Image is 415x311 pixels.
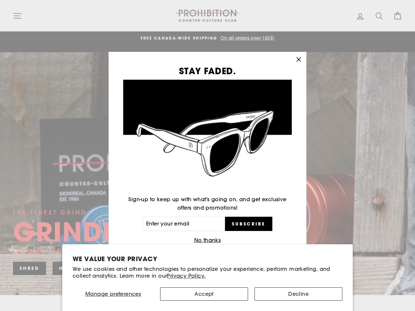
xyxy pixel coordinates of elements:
[232,221,266,227] span: Subscribe
[192,236,223,245] button: No thanks
[123,195,292,212] p: Sign-up to keep up with what's going on, and get exclusive offers and promotions!
[160,287,248,301] button: Accept
[73,255,342,263] h2: We value your privacy
[85,291,141,297] span: Manage preferences
[255,287,342,301] button: Decline
[167,272,206,279] a: Privacy Policy.
[123,66,292,75] h3: STAY FADED.
[143,217,225,231] input: Enter your email
[225,217,272,231] button: Subscribe
[73,287,154,301] button: Manage preferences
[73,266,342,279] p: We use cookies and other technologies to personalize your experience, perform marketing, and coll...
